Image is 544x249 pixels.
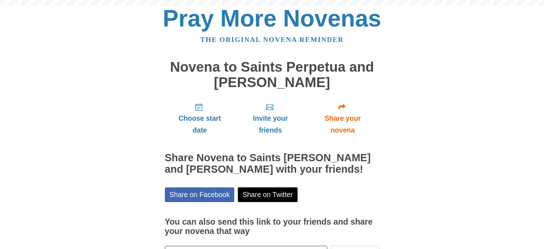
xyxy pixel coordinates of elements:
a: Share your novena [306,97,379,140]
a: Share on Twitter [238,187,298,202]
h3: You can also send this link to your friends and share your novena that way [165,217,379,236]
h1: Novena to Saints Perpetua and [PERSON_NAME] [165,59,379,90]
a: Pray More Novenas [163,5,381,32]
a: Share on Facebook [165,187,235,202]
a: Choose start date [165,97,235,140]
span: Share your novena [313,112,372,136]
span: Choose start date [172,112,228,136]
a: Invite your friends [235,97,306,140]
span: Invite your friends [242,112,299,136]
a: The original novena reminder [200,36,344,43]
h2: Share Novena to Saints [PERSON_NAME] and [PERSON_NAME] with your friends! [165,152,379,175]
